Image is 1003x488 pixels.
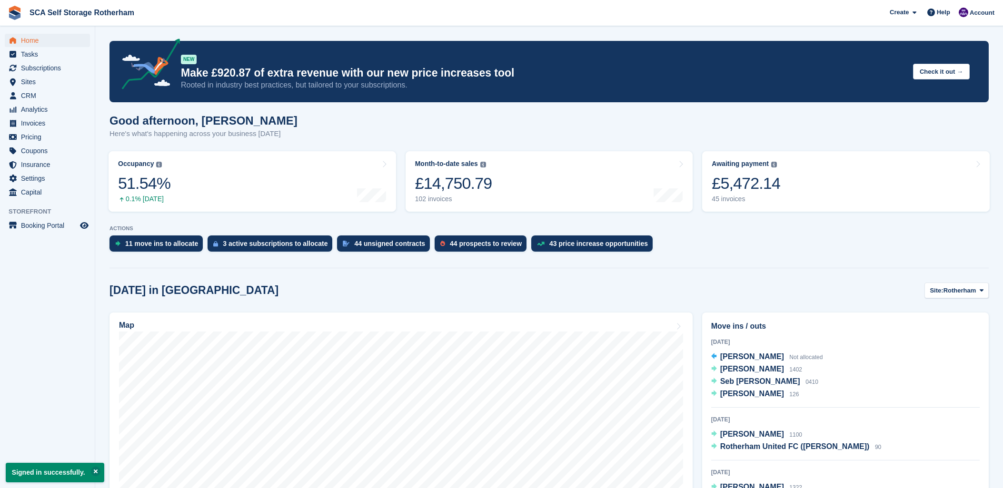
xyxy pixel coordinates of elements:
div: [DATE] [711,415,980,424]
img: price-adjustments-announcement-icon-8257ccfd72463d97f412b2fc003d46551f7dbcb40ab6d574587a9cd5c0d94... [114,39,180,93]
a: menu [5,117,90,130]
span: Invoices [21,117,78,130]
span: 1402 [789,366,802,373]
img: icon-info-grey-7440780725fd019a000dd9b08b2336e03edf1995a4989e88bcd33f0948082b44.svg [771,162,777,167]
a: Month-to-date sales £14,750.79 102 invoices [406,151,693,212]
span: 0410 [805,379,818,385]
button: Site: Rotherham [924,283,989,298]
span: Sites [21,75,78,88]
a: menu [5,75,90,88]
span: Pricing [21,130,78,144]
div: Occupancy [118,160,154,168]
span: [PERSON_NAME] [720,365,784,373]
a: [PERSON_NAME] Not allocated [711,351,823,363]
div: [DATE] [711,468,980,477]
a: menu [5,61,90,75]
span: Help [937,8,950,17]
span: 1100 [789,431,802,438]
img: Kelly Neesham [959,8,968,17]
div: 0.1% [DATE] [118,195,170,203]
span: [PERSON_NAME] [720,390,784,398]
span: Seb [PERSON_NAME] [720,377,800,385]
img: icon-info-grey-7440780725fd019a000dd9b08b2336e03edf1995a4989e88bcd33f0948082b44.svg [156,162,162,167]
span: 126 [789,391,799,398]
span: Tasks [21,48,78,61]
img: contract_signature_icon-13c848040528278c33f63329250d36e43548de30e8caae1d1a13099fd9432cc5.svg [343,241,349,246]
a: menu [5,103,90,116]
span: 90 [875,444,881,450]
div: NEW [181,55,197,64]
button: Check it out → [913,64,970,79]
div: 43 price increase opportunities [549,240,648,247]
a: Seb [PERSON_NAME] 0410 [711,376,818,388]
a: Occupancy 51.54% 0.1% [DATE] [109,151,396,212]
img: prospect-51fa495bee0391a8d652442698ab0144808aea92771e9ea1ae160a38d050c398.svg [440,241,445,246]
a: 11 move ins to allocate [109,235,208,256]
span: Storefront [9,207,95,216]
a: menu [5,219,90,232]
span: Site: [930,286,943,295]
div: Month-to-date sales [415,160,478,168]
span: CRM [21,89,78,102]
a: menu [5,144,90,157]
a: [PERSON_NAME] 126 [711,388,799,400]
span: [PERSON_NAME] [720,430,784,438]
div: 102 invoices [415,195,492,203]
h2: Map [119,321,134,330]
h1: Good afternoon, [PERSON_NAME] [109,114,298,127]
span: Insurance [21,158,78,171]
span: Account [970,8,994,18]
span: Rotherham United FC ([PERSON_NAME]) [720,442,870,450]
div: 45 invoices [712,195,780,203]
span: Analytics [21,103,78,116]
a: menu [5,172,90,185]
p: Signed in successfully. [6,463,104,482]
h2: [DATE] in [GEOGRAPHIC_DATA] [109,284,278,297]
a: 43 price increase opportunities [531,235,657,256]
p: Rooted in industry best practices, but tailored to your subscriptions. [181,80,905,90]
a: Rotherham United FC ([PERSON_NAME]) 90 [711,441,882,453]
div: 3 active subscriptions to allocate [223,240,328,247]
a: [PERSON_NAME] 1402 [711,363,802,376]
a: menu [5,158,90,171]
span: Not allocated [789,354,823,361]
div: Awaiting payment [712,160,769,168]
span: Coupons [21,144,78,157]
span: Subscriptions [21,61,78,75]
span: [PERSON_NAME] [720,352,784,361]
span: Capital [21,185,78,199]
img: move_ins_to_allocate_icon-fdf77a2bb77ea45bf5b3d319d69a93e2d87916cf1d5bf7949dd705db3b84f3ca.svg [115,241,120,246]
h2: Move ins / outs [711,321,980,332]
a: [PERSON_NAME] 1100 [711,429,802,441]
img: icon-info-grey-7440780725fd019a000dd9b08b2336e03edf1995a4989e88bcd33f0948082b44.svg [480,162,486,167]
div: 51.54% [118,174,170,193]
span: Booking Portal [21,219,78,232]
img: active_subscription_to_allocate_icon-d502201f5373d7db506a760aba3b589e785aa758c864c3986d89f69b8ff3... [213,241,218,247]
a: menu [5,34,90,47]
img: price_increase_opportunities-93ffe204e8149a01c8c9dc8f82e8f89637d9d84a8eef4429ea346261dce0b2c0.svg [537,242,545,246]
a: menu [5,48,90,61]
span: Create [890,8,909,17]
div: 11 move ins to allocate [125,240,198,247]
p: ACTIONS [109,225,989,232]
span: Rotherham [943,286,976,295]
a: menu [5,185,90,199]
p: Here's what's happening across your business [DATE] [109,128,298,139]
div: 44 prospects to review [450,240,522,247]
a: 44 prospects to review [435,235,531,256]
div: [DATE] [711,338,980,346]
a: menu [5,130,90,144]
a: SCA Self Storage Rotherham [26,5,138,20]
span: Home [21,34,78,47]
p: Make £920.87 of extra revenue with our new price increases tool [181,66,905,80]
a: Preview store [79,220,90,231]
div: 44 unsigned contracts [354,240,425,247]
div: £5,472.14 [712,174,780,193]
a: 3 active subscriptions to allocate [208,235,337,256]
a: menu [5,89,90,102]
span: Settings [21,172,78,185]
a: 44 unsigned contracts [337,235,435,256]
div: £14,750.79 [415,174,492,193]
a: Awaiting payment £5,472.14 45 invoices [702,151,990,212]
img: stora-icon-8386f47178a22dfd0bd8f6a31ec36ba5ce8667c1dd55bd0f319d3a0aa187defe.svg [8,6,22,20]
